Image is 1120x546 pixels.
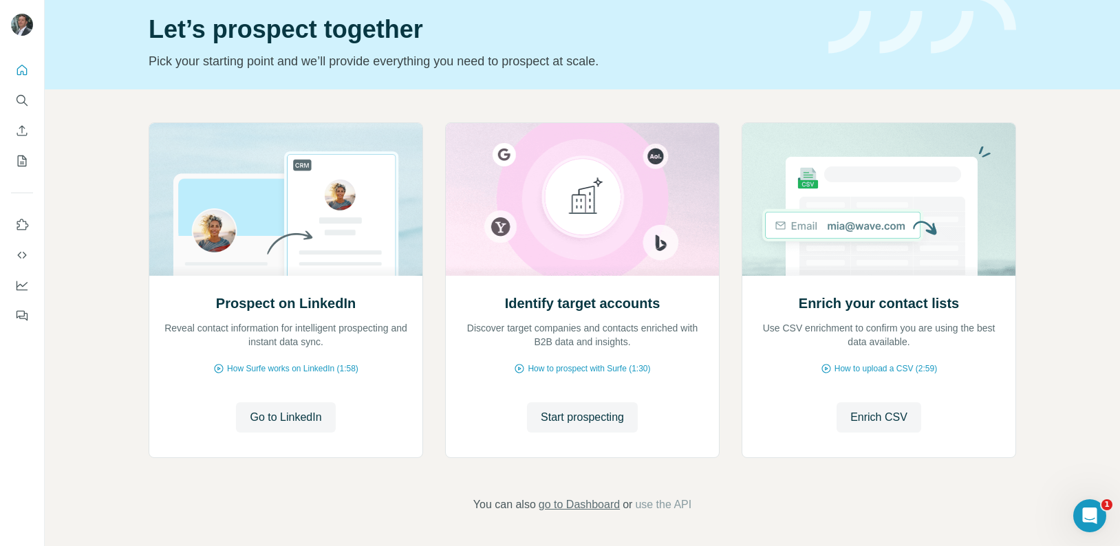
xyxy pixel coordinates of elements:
[149,16,812,43] h1: Let’s prospect together
[834,362,937,375] span: How to upload a CSV (2:59)
[505,294,660,313] h2: Identify target accounts
[541,409,624,426] span: Start prospecting
[539,496,620,513] button: go to Dashboard
[11,88,33,113] button: Search
[236,402,335,433] button: Go to LinkedIn
[11,149,33,173] button: My lists
[11,212,33,237] button: Use Surfe on LinkedIn
[11,273,33,298] button: Dashboard
[473,496,536,513] span: You can also
[623,496,632,513] span: or
[11,14,33,36] img: Avatar
[11,243,33,267] button: Use Surfe API
[756,321,1002,349] p: Use CSV enrichment to confirm you are using the best data available.
[460,321,705,349] p: Discover target companies and contacts enriched with B2B data and insights.
[250,409,321,426] span: Go to LinkedIn
[227,362,358,375] span: How Surfe works on LinkedIn (1:58)
[149,52,812,71] p: Pick your starting point and we’ll provide everything you need to prospect at scale.
[742,123,1016,276] img: Enrich your contact lists
[163,321,409,349] p: Reveal contact information for intelligent prospecting and instant data sync.
[635,496,691,513] button: use the API
[11,118,33,143] button: Enrich CSV
[1101,499,1112,510] span: 1
[527,402,638,433] button: Start prospecting
[1073,499,1106,532] iframe: Intercom live chat
[11,58,33,83] button: Quick start
[216,294,356,313] h2: Prospect on LinkedIn
[445,123,720,276] img: Identify target accounts
[850,409,907,426] span: Enrich CSV
[799,294,959,313] h2: Enrich your contact lists
[11,303,33,328] button: Feedback
[149,123,423,276] img: Prospect on LinkedIn
[837,402,921,433] button: Enrich CSV
[528,362,650,375] span: How to prospect with Surfe (1:30)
